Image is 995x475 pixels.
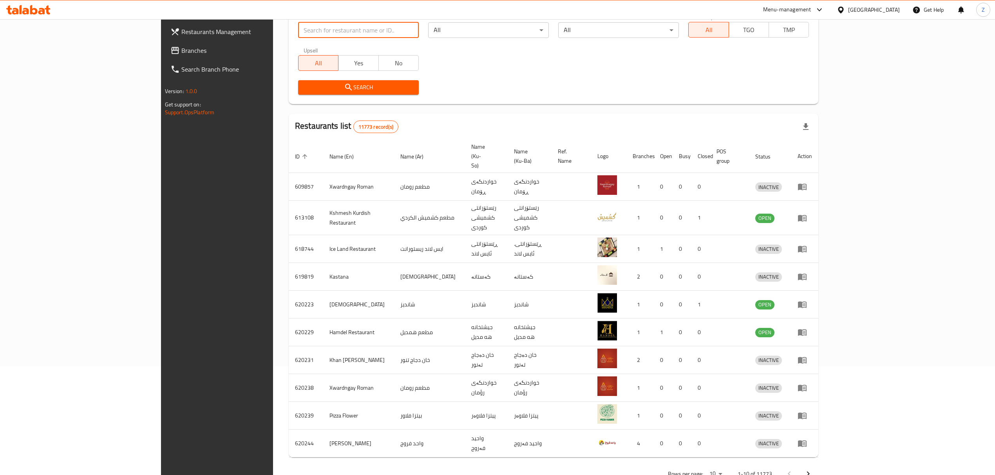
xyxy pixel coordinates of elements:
td: رێستۆرانتی کشمیشى كوردى [465,201,508,235]
button: All [688,22,729,38]
div: INACTIVE [755,383,782,393]
td: واحید فەروج [508,430,552,457]
th: Branches [626,140,654,173]
td: واحید فەروج [465,430,508,457]
div: INACTIVE [755,411,782,421]
td: 1 [626,318,654,346]
button: TMP [769,22,809,38]
td: 0 [673,291,691,318]
td: شانديز [508,291,552,318]
span: ID [295,152,310,161]
td: خان دەجاج تەنور [508,346,552,374]
button: TGO [729,22,769,38]
div: Menu [798,272,812,281]
img: Hamdel Restaurant [597,321,617,340]
td: واحد فروج [394,430,465,457]
span: Get support on: [165,99,201,110]
td: جيشتخانه هه مديل [465,318,508,346]
td: شانديز [465,291,508,318]
a: Support.OpsPlatform [165,107,215,117]
td: 0 [691,402,710,430]
td: 0 [691,346,710,374]
span: No [382,58,416,69]
span: INACTIVE [755,272,782,281]
td: خان دەجاج تەنور [465,346,508,374]
td: .ڕێستۆرانتی ئایس لاند [508,235,552,263]
td: 1 [691,291,710,318]
td: 0 [673,374,691,402]
td: 0 [673,318,691,346]
img: Kastana [597,265,617,285]
td: 0 [654,402,673,430]
td: مطعم كشميش الكردي [394,201,465,235]
td: Xwardngay Roman [323,374,394,402]
th: Busy [673,140,691,173]
td: [DEMOGRAPHIC_DATA] [323,291,394,318]
td: 0 [654,291,673,318]
span: Name (Ku-So) [471,142,498,170]
td: جيشتخانه هه مديل [508,318,552,346]
span: INACTIVE [755,245,782,254]
img: Xwardngay Roman [597,175,617,195]
td: Kshmesh Kurdish Restaurant [323,201,394,235]
h2: Restaurants list [295,120,398,133]
span: Ref. Name [558,147,582,166]
table: enhanced table [289,140,818,457]
td: [PERSON_NAME] [323,430,394,457]
img: Xwardngay Roman [597,376,617,396]
div: Menu [798,355,812,365]
span: Name (Ar) [400,152,434,161]
td: 1 [626,374,654,402]
td: پیتزا فلاوەر [508,402,552,430]
span: INACTIVE [755,356,782,365]
span: Restaurants Management [181,27,321,36]
div: Menu [798,327,812,337]
a: Search Branch Phone [164,60,327,79]
td: ايس لاند ريستورانت [394,235,465,263]
span: Name (Ku-Ba) [514,147,542,166]
span: Search [304,83,412,92]
span: Status [755,152,781,161]
span: Yes [342,58,375,69]
td: 0 [691,374,710,402]
td: 0 [691,430,710,457]
img: Kshmesh Kurdish Restaurant [597,207,617,226]
td: 0 [673,263,691,291]
button: No [378,55,419,71]
span: Z [982,5,985,14]
span: 1.0.0 [185,86,197,96]
div: Menu [798,383,812,392]
a: Branches [164,41,327,60]
td: 0 [654,346,673,374]
span: TMP [772,24,806,36]
div: All [558,22,679,38]
div: All [428,22,549,38]
span: Search Branch Phone [181,65,321,74]
td: 1 [654,235,673,263]
label: Upsell [304,47,318,53]
div: Menu [798,439,812,448]
td: Hamdel Restaurant [323,318,394,346]
img: Wahed Farooj [597,432,617,452]
label: Delivery [694,14,713,20]
td: 4 [626,430,654,457]
span: All [692,24,725,36]
td: 0 [654,430,673,457]
td: 1 [626,402,654,430]
th: Action [791,140,818,173]
img: Pizza Flower [597,404,617,424]
div: Menu-management [763,5,811,14]
a: Restaurants Management [164,22,327,41]
td: [DEMOGRAPHIC_DATA] [394,263,465,291]
td: 0 [673,201,691,235]
div: Total records count [353,121,398,133]
input: Search for restaurant name or ID.. [298,22,419,38]
td: خواردنگەی ڕۆمان [465,173,508,201]
div: INACTIVE [755,182,782,192]
td: 2 [626,346,654,374]
img: Ice Land Restaurant [597,238,617,257]
th: Logo [591,140,626,173]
